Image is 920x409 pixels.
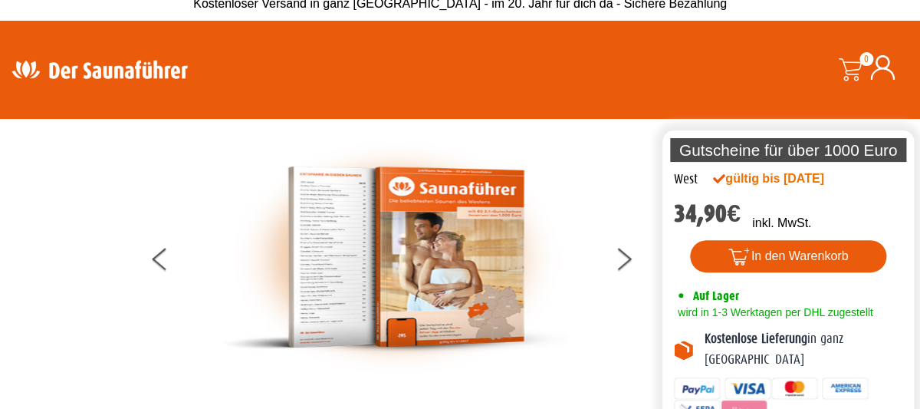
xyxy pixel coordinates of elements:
p: inkl. MwSt. [752,214,811,233]
span: 0 [859,52,873,66]
p: in ganz [GEOGRAPHIC_DATA] [705,329,902,370]
span: Auf Lager [693,289,739,303]
p: Gutscheine für über 1000 Euro [670,138,906,162]
button: In den Warenkorb [690,240,887,272]
div: West [674,170,698,190]
span: € [727,200,741,228]
b: Kostenlose Lieferung [705,331,807,346]
bdi: 34,90 [674,200,741,228]
div: gültig bis [DATE] [713,170,857,188]
span: wird in 1-3 Werktagen per DHL zugestellt [674,306,872,318]
img: der-saunafuehrer-2025-west [224,134,569,380]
